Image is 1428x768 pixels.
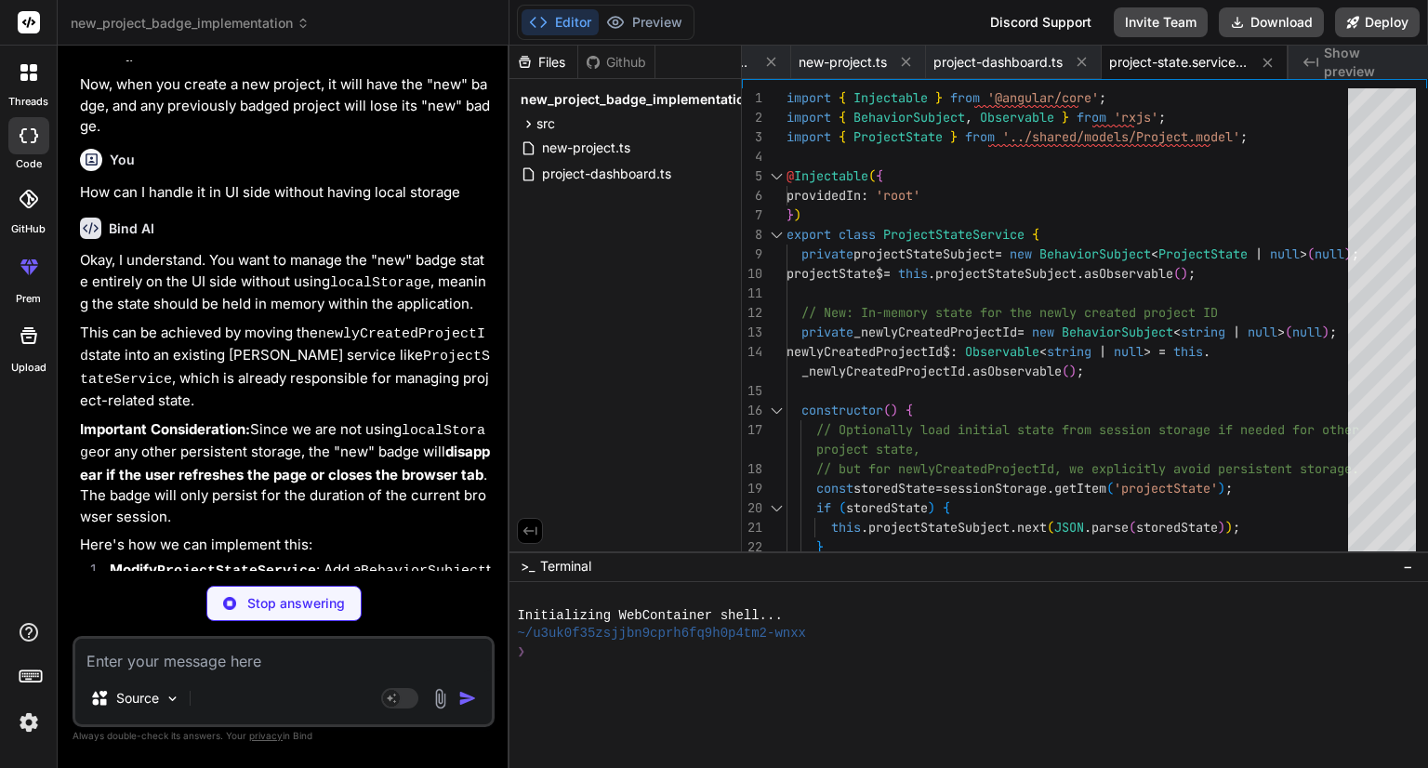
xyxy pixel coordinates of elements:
span: ( [1106,480,1114,497]
code: BehaviorSubject [361,563,486,579]
span: ProjectState [1158,245,1248,262]
span: } [816,538,824,555]
div: 16 [742,401,762,420]
span: project state, [816,441,920,457]
span: : [950,343,958,360]
span: { [906,402,913,418]
span: Observable [980,109,1054,126]
div: 14 [742,342,762,362]
span: this [1173,343,1203,360]
label: prem [16,291,41,307]
div: 18 [742,459,762,479]
span: = [883,265,891,282]
span: newlyCreatedProjectId$ [787,343,950,360]
span: Injectable [853,89,928,106]
span: string [1181,324,1225,340]
span: export [787,226,831,243]
strong: Modify [110,561,316,578]
span: ; [1158,109,1166,126]
div: 13 [742,323,762,342]
span: projectStateSubject [935,265,1077,282]
div: 4 [742,147,762,166]
h6: Bind AI [109,219,154,238]
span: ; [1233,519,1240,536]
span: null [1270,245,1300,262]
label: code [16,156,42,172]
span: Injectable [794,167,868,184]
div: 5 [742,166,762,186]
label: Upload [11,360,46,376]
span: ProjectState [853,128,943,145]
span: private [801,245,853,262]
span: Initializing WebContainer shell... [517,607,782,625]
span: ~/u3uk0f35zsjjbn9cprh6fq9h0p4tm2-wnxx [517,625,806,642]
span: null [1292,324,1322,340]
span: null [1114,343,1144,360]
div: 12 [742,303,762,323]
span: BehaviorSubject [853,109,965,126]
span: ) [1322,324,1329,340]
span: . [1084,519,1091,536]
div: 9 [742,245,762,264]
span: getItem [1054,480,1106,497]
code: ProjectStateService [80,349,490,388]
span: { [839,109,846,126]
span: ect ID [1173,304,1218,321]
span: ( [883,402,891,418]
span: < [1173,324,1181,340]
span: new-project.ts [540,137,632,159]
span: asObservable [1084,265,1173,282]
span: ( [1047,519,1054,536]
span: < [1151,245,1158,262]
span: ( [1129,519,1136,536]
div: Files [509,53,577,72]
span: new-project.ts [799,53,887,72]
span: project-state.service.ts [1109,53,1249,72]
span: { [876,167,883,184]
span: if [816,499,831,516]
p: Okay, I understand. You want to manage the "new" badge state entirely on the UI side without usin... [80,250,491,315]
span: ) [1218,480,1225,497]
span: } [935,89,943,106]
button: Invite Team [1114,7,1208,37]
span: { [1032,226,1039,243]
p: Now, when you create a new project, it will have the "new" badge, and any previously badged proje... [80,74,491,138]
label: threads [8,94,48,110]
span: ProjectStateService [883,226,1025,243]
span: ( [839,499,846,516]
span: { [943,499,950,516]
p: How can I handle it in UI side without having local storage [80,182,491,204]
span: { [839,128,846,145]
span: ) [928,499,935,516]
span: storedState [853,480,935,497]
div: Discord Support [979,7,1103,37]
span: ; [1188,265,1196,282]
span: ( [1285,324,1292,340]
span: new [1010,245,1032,262]
span: providedIn [787,187,861,204]
span: > [1277,324,1285,340]
div: Click to collapse the range. [764,225,788,245]
span: ; [1329,324,1337,340]
span: , [965,109,972,126]
span: from [1077,109,1106,126]
span: ( [868,167,876,184]
span: '@angular/core' [987,89,1099,106]
span: Observable [965,343,1039,360]
p: This can be achieved by moving the state into an existing [PERSON_NAME] service like , which is a... [80,323,491,412]
span: | [1255,245,1263,262]
span: ) [1069,363,1077,379]
button: Preview [599,9,690,35]
strong: disappear if the user refreshes the page or closes the browser tab [80,443,490,483]
span: import [787,89,831,106]
span: @ [787,167,794,184]
span: _newlyCreatedProjectId [853,324,1017,340]
span: | [1233,324,1240,340]
span: project-dashboard.ts [933,53,1063,72]
span: null [1248,324,1277,340]
span: projectStateSubject [868,519,1010,536]
span: = [1017,324,1025,340]
span: projectState$ [787,265,883,282]
span: // Optionally load initial state from session stor [816,421,1188,438]
span: ; [1099,89,1106,106]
